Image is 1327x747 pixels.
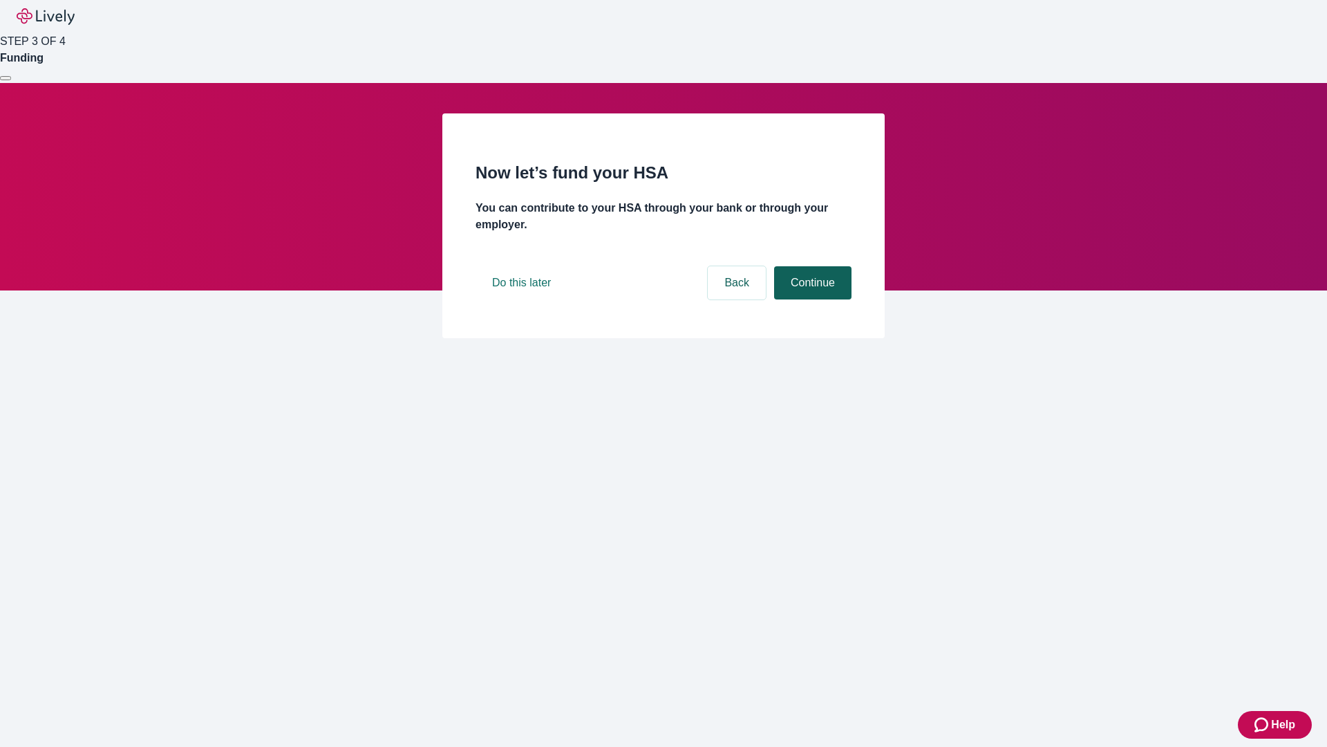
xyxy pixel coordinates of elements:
img: Lively [17,8,75,25]
button: Continue [774,266,851,299]
span: Help [1271,717,1295,733]
h2: Now let’s fund your HSA [476,160,851,185]
button: Back [708,266,766,299]
button: Zendesk support iconHelp [1238,711,1312,739]
h4: You can contribute to your HSA through your bank or through your employer. [476,200,851,233]
button: Do this later [476,266,567,299]
svg: Zendesk support icon [1254,717,1271,733]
